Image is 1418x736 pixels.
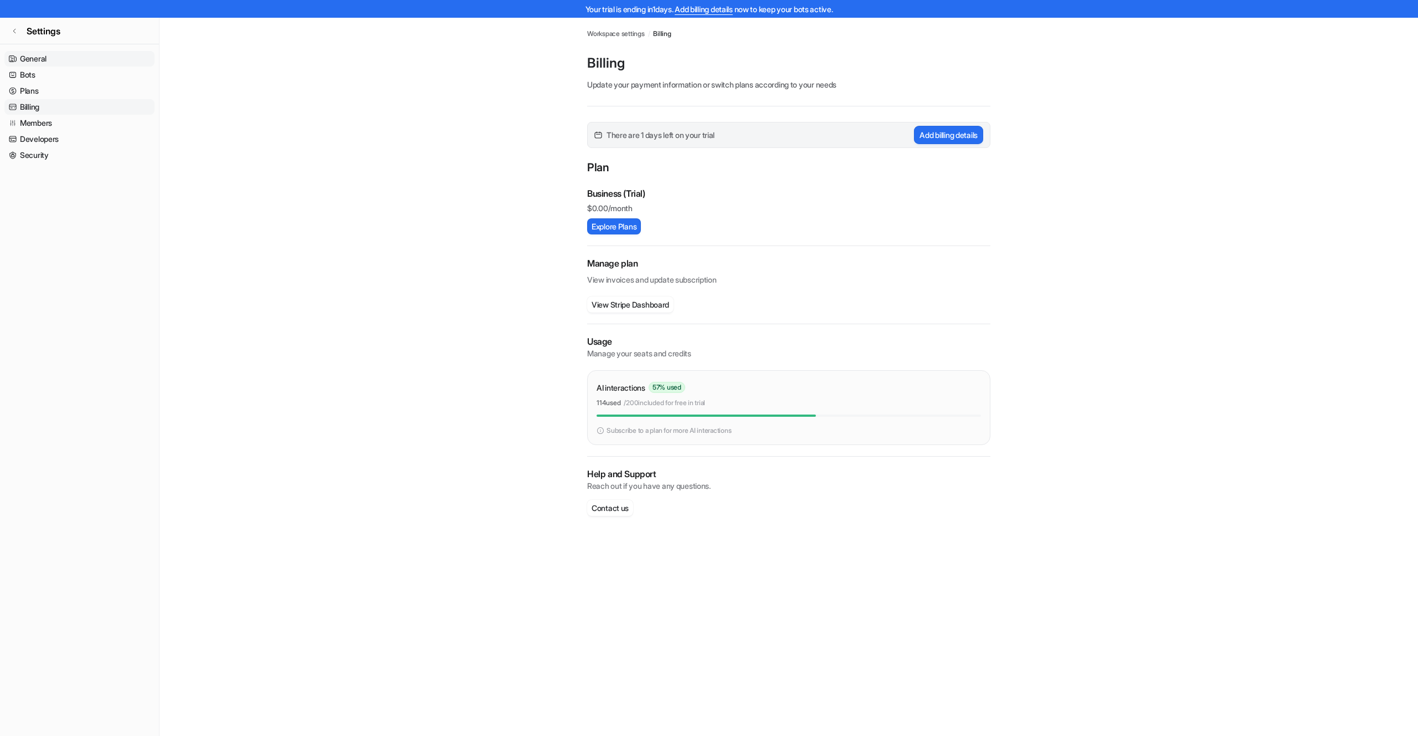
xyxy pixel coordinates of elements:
[597,382,645,393] p: AI interactions
[587,335,990,348] p: Usage
[587,218,641,234] button: Explore Plans
[914,126,983,144] button: Add billing details
[607,129,715,141] span: There are 1 days left on your trial
[4,115,155,131] a: Members
[587,297,674,313] button: View Stripe Dashboard
[624,398,705,408] p: / 200 included for free in trial
[4,67,155,83] a: Bots
[607,426,731,436] p: Subscribe to a plan for more AI interactions
[587,257,990,270] h2: Manage plan
[587,270,990,285] p: View invoices and update subscription
[587,79,990,90] p: Update your payment information or switch plans according to your needs
[587,54,990,72] p: Billing
[594,131,602,139] img: calender-icon.svg
[587,348,990,359] p: Manage your seats and credits
[675,4,733,14] a: Add billing details
[587,481,990,492] p: Reach out if you have any questions.
[649,382,685,393] span: 57 % used
[587,202,990,214] p: $ 0.00/month
[27,24,60,38] span: Settings
[597,398,620,408] p: 114 used
[653,29,671,39] a: Billing
[587,500,633,516] button: Contact us
[4,51,155,67] a: General
[4,131,155,147] a: Developers
[587,187,645,200] p: Business (Trial)
[4,99,155,115] a: Billing
[4,147,155,163] a: Security
[4,83,155,99] a: Plans
[587,159,990,178] p: Plan
[648,29,650,39] span: /
[587,29,645,39] a: Workspace settings
[587,468,990,481] p: Help and Support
